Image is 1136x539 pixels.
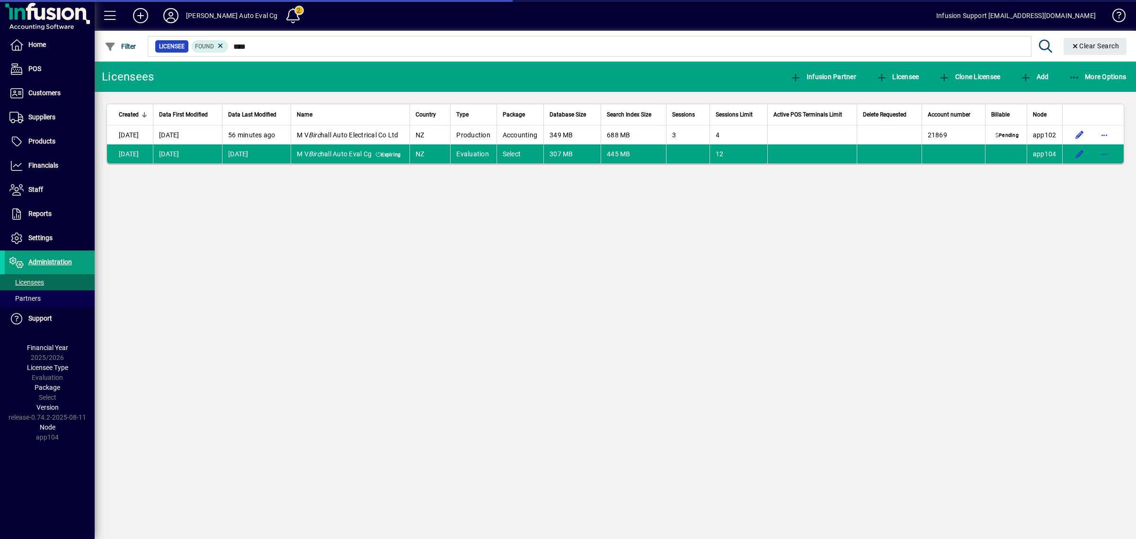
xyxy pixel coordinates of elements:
span: POS [28,65,41,72]
button: Filter [102,38,139,55]
span: Account number [928,109,970,120]
em: Birc [309,131,320,139]
span: Active POS Terminals Limit [773,109,842,120]
a: Reports [5,202,95,226]
a: Customers [5,81,95,105]
span: Licensee [159,42,185,51]
span: Node [40,423,55,431]
a: Staff [5,178,95,202]
span: Type [456,109,469,120]
span: Found [195,43,214,50]
span: Clear Search [1071,42,1119,50]
td: 349 MB [543,126,601,144]
td: [DATE] [153,126,222,144]
em: Birc [309,150,320,158]
span: Database Size [550,109,586,120]
span: M V hall Auto Electrical Co Ltd [297,131,399,139]
td: 3 [666,126,710,144]
a: Partners [5,290,95,306]
div: Sessions Limit [716,109,762,120]
span: Version [36,404,59,411]
span: Sessions Limit [716,109,753,120]
td: 4 [710,126,767,144]
span: Reports [28,210,52,217]
td: 21869 [922,126,985,144]
span: Sessions [672,109,695,120]
span: Data Last Modified [228,109,276,120]
span: Country [416,109,436,120]
div: Package [503,109,538,120]
td: Evaluation [450,144,496,163]
span: app104.prod.infusionbusinesssoftware.com [1033,150,1056,158]
span: Customers [28,89,61,97]
td: [DATE] [107,126,153,144]
span: Settings [28,234,53,242]
span: Licensee Type [27,364,68,371]
span: Financials [28,162,58,169]
span: Search Index Size [607,109,651,120]
span: Licensee [876,73,919,81]
td: 56 minutes ago [222,126,291,144]
span: app102.prod.infusionbusinesssoftware.com [1033,131,1056,139]
span: Staff [28,186,43,193]
span: Financial Year [27,344,68,351]
div: Country [416,109,445,120]
div: Database Size [550,109,595,120]
td: Production [450,126,496,144]
td: Accounting [497,126,543,144]
span: Clone Licensee [939,73,1000,81]
a: Support [5,307,95,331]
button: Profile [156,7,186,24]
button: More options [1097,127,1112,143]
span: Suppliers [28,113,55,121]
td: NZ [409,144,451,163]
span: Expiring [374,151,403,159]
span: Pending [994,132,1021,140]
span: Name [297,109,312,120]
div: Delete Requested [863,109,915,120]
span: Add [1020,73,1048,81]
a: POS [5,57,95,81]
span: More Options [1069,73,1127,81]
span: Partners [9,295,41,302]
a: Knowledge Base [1105,2,1124,33]
td: 12 [710,144,767,163]
td: Select [497,144,543,163]
button: Clone Licensee [936,68,1003,85]
div: Created [119,109,147,120]
a: Suppliers [5,106,95,129]
td: [DATE] [222,144,291,163]
span: Licensees [9,278,44,286]
button: Add [125,7,156,24]
span: Billable [991,109,1010,120]
span: Filter [105,43,136,50]
button: Licensee [874,68,922,85]
button: Edit [1072,146,1087,162]
div: Active POS Terminals Limit [773,109,852,120]
button: Infusion Partner [788,68,859,85]
span: Support [28,314,52,322]
td: [DATE] [153,144,222,163]
div: Infusion Support [EMAIL_ADDRESS][DOMAIN_NAME] [936,8,1096,23]
td: 445 MB [601,144,666,163]
a: Financials [5,154,95,178]
span: Data First Modified [159,109,208,120]
td: [DATE] [107,144,153,163]
div: Search Index Size [607,109,660,120]
div: Name [297,109,404,120]
button: More Options [1066,68,1129,85]
div: Node [1033,109,1056,120]
a: Licensees [5,274,95,290]
td: 307 MB [543,144,601,163]
div: Billable [991,109,1021,120]
div: Data First Modified [159,109,216,120]
span: Package [35,384,60,391]
div: Account number [928,109,979,120]
span: Delete Requested [863,109,906,120]
button: Clear [1064,38,1127,55]
a: Settings [5,226,95,250]
td: NZ [409,126,451,144]
button: Add [1018,68,1051,85]
span: M V hall Auto Eval Cg [297,150,372,158]
a: Home [5,33,95,57]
